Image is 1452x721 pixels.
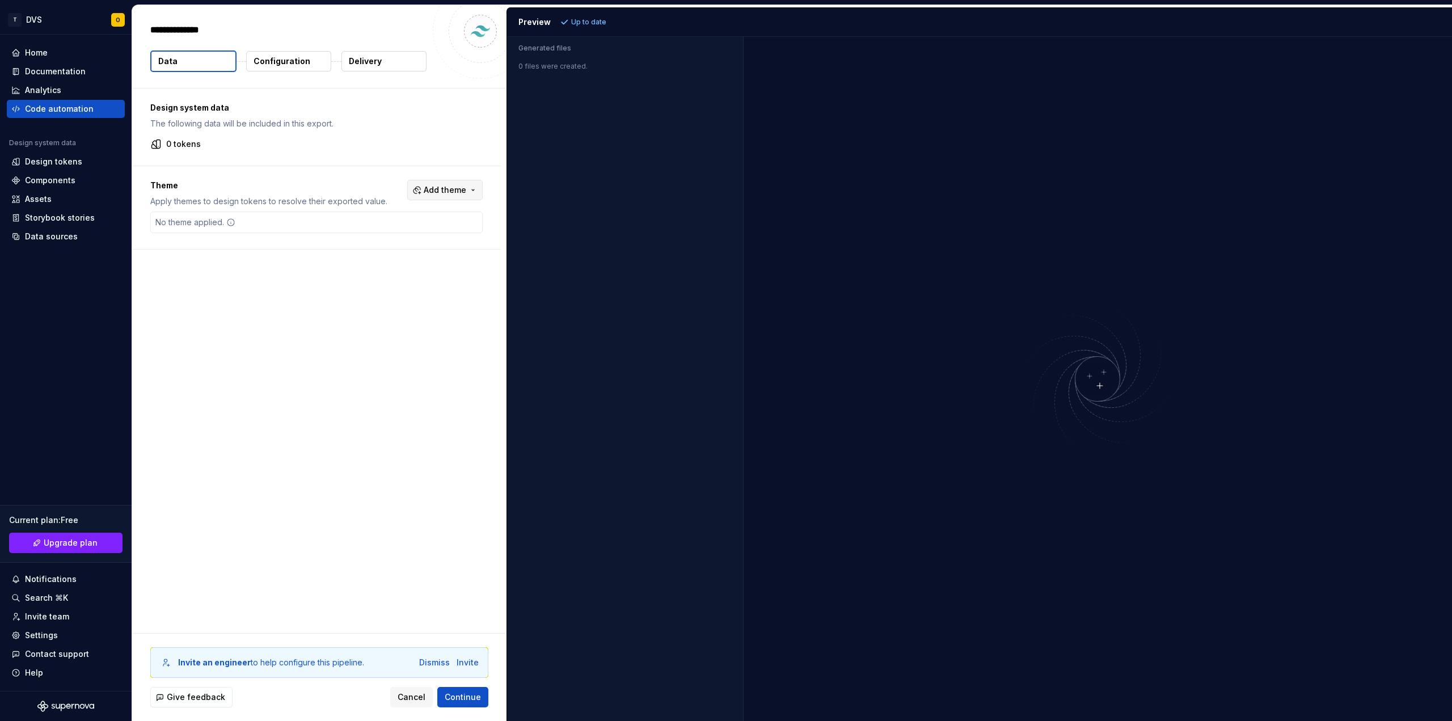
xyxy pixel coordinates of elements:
[25,667,43,678] div: Help
[150,50,237,72] button: Data
[25,611,69,622] div: Invite team
[116,15,120,24] div: O
[9,138,76,147] div: Design system data
[150,687,233,707] button: Give feedback
[254,56,310,67] p: Configuration
[341,51,427,71] button: Delivery
[25,630,58,641] div: Settings
[424,184,466,196] span: Add theme
[178,657,251,667] b: Invite an engineer
[7,62,125,81] a: Documentation
[7,664,125,682] button: Help
[158,56,178,67] p: Data
[7,608,125,626] a: Invite team
[25,66,86,77] div: Documentation
[7,100,125,118] a: Code automation
[7,570,125,588] button: Notifications
[25,574,77,585] div: Notifications
[44,537,98,549] span: Upgrade plan
[571,18,606,27] p: Up to date
[167,692,225,703] span: Give feedback
[407,180,483,200] button: Add theme
[7,227,125,246] a: Data sources
[25,193,52,205] div: Assets
[457,657,479,668] button: Invite
[25,103,94,115] div: Code automation
[7,209,125,227] a: Storybook stories
[25,156,82,167] div: Design tokens
[518,16,551,28] div: Preview
[150,180,387,191] p: Theme
[7,645,125,663] button: Contact support
[2,7,129,32] button: TDVSO
[151,212,240,233] div: No theme applied.
[25,85,61,96] div: Analytics
[7,153,125,171] a: Design tokens
[419,657,450,668] button: Dismiss
[398,692,425,703] span: Cancel
[150,196,387,207] p: Apply themes to design tokens to resolve their exported value.
[9,515,123,526] div: Current plan : Free
[25,212,95,224] div: Storybook stories
[166,138,201,150] p: 0 tokens
[9,533,123,553] a: Upgrade plan
[7,190,125,208] a: Assets
[26,14,42,26] div: DVS
[25,175,75,186] div: Components
[37,701,94,712] svg: Supernova Logo
[7,626,125,644] a: Settings
[7,171,125,189] a: Components
[349,56,382,67] p: Delivery
[178,657,364,668] div: to help configure this pipeline.
[8,13,22,27] div: T
[390,687,433,707] button: Cancel
[246,51,331,71] button: Configuration
[518,44,732,53] p: Generated files
[150,102,483,113] p: Design system data
[7,44,125,62] a: Home
[7,589,125,607] button: Search ⌘K
[507,55,743,71] div: 0 files were created.
[445,692,481,703] span: Continue
[25,648,89,660] div: Contact support
[150,118,483,129] p: The following data will be included in this export.
[25,47,48,58] div: Home
[25,231,78,242] div: Data sources
[25,592,68,604] div: Search ⌘K
[437,687,488,707] button: Continue
[7,81,125,99] a: Analytics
